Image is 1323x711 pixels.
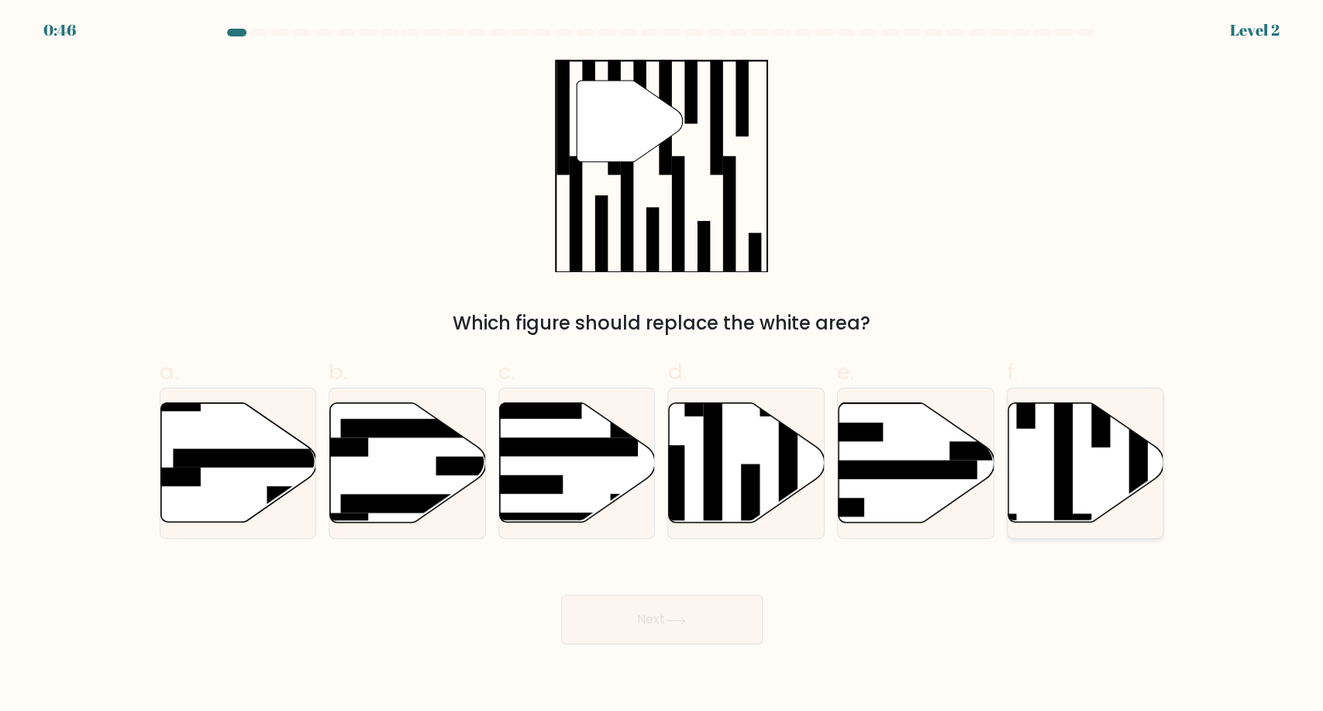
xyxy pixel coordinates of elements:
[561,595,763,644] button: Next
[667,357,686,387] span: d.
[329,357,347,387] span: b.
[837,357,854,387] span: e.
[1230,19,1280,42] div: Level 2
[498,357,515,387] span: c.
[160,357,178,387] span: a.
[577,81,683,162] g: "
[43,19,76,42] div: 0:46
[1007,357,1018,387] span: f.
[169,309,1155,337] div: Which figure should replace the white area?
